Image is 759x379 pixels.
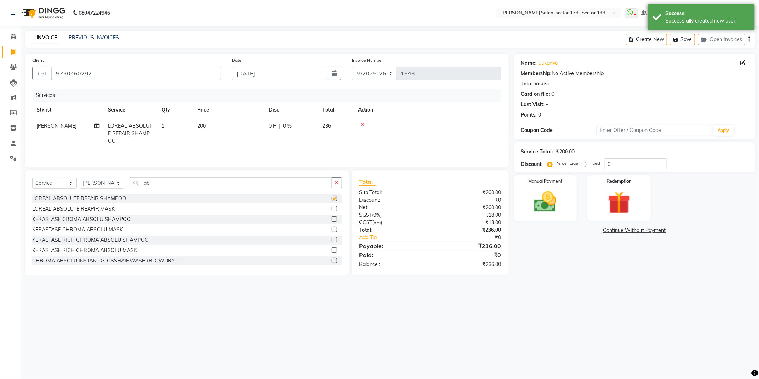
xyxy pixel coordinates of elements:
div: Name: [521,59,537,67]
div: Coupon Code [521,127,597,134]
button: Create New [626,34,667,45]
div: ₹0 [443,234,506,241]
span: [PERSON_NAME] [36,123,76,129]
div: Points: [521,111,537,119]
span: 0 % [283,122,292,130]
input: Enter Offer / Coupon Code [597,125,710,136]
div: Last Visit: [521,101,545,108]
span: Total [359,178,376,186]
button: Open Invoices [698,34,745,45]
div: Service Total: [521,148,554,156]
a: Continue Without Payment [515,227,754,234]
div: 0 [552,90,555,98]
div: Discount: [521,161,543,168]
div: KERASTASE RICH CHROMA ABSOLU SHAMPOO [32,236,149,244]
a: Sukanya [539,59,558,67]
div: Card on file: [521,90,550,98]
th: Action [354,102,501,118]
th: Disc [264,102,318,118]
th: Stylist [32,102,104,118]
span: | [279,122,280,130]
th: Price [193,102,264,118]
div: Discount: [354,196,430,204]
label: Percentage [556,160,579,167]
div: ₹236.00 [430,242,507,250]
div: ₹18.00 [430,211,507,219]
div: 0 [539,111,541,119]
div: ₹236.00 [430,261,507,268]
label: Date [232,57,242,64]
span: LOREAL ABSOLUTE REPAIR SHAMPOO [108,123,152,144]
button: +91 [32,67,52,80]
div: Success [665,10,749,17]
div: ₹18.00 [430,219,507,226]
span: 200 [197,123,206,129]
div: LOREAL ABSOLUTE REPAIR SHAMPOO [32,195,126,202]
div: ( ) [354,211,430,219]
div: Membership: [521,70,552,77]
label: Client [32,57,44,64]
div: ( ) [354,219,430,226]
span: 236 [322,123,331,129]
div: ₹236.00 [430,226,507,234]
button: Apply [713,125,734,136]
div: Total Visits: [521,80,549,88]
div: CHROMA ABSOLU INSTANT GLOSSHAIRWASH+BLOWDRY [32,257,175,265]
span: CGST [359,219,372,226]
input: Search by Name/Mobile/Email/Code [51,67,221,80]
th: Service [104,102,157,118]
div: Net: [354,204,430,211]
label: Manual Payment [528,178,562,184]
div: LOREAL ABSOLUTE REAPIR MASK [32,205,115,213]
span: 9% [374,220,381,225]
div: Payable: [354,242,430,250]
span: 1 [162,123,164,129]
img: _cash.svg [527,189,564,215]
a: Add Tip [354,234,443,241]
span: 0 F [269,122,276,130]
div: Services [33,89,507,102]
th: Qty [157,102,193,118]
img: logo [18,3,67,23]
a: PREVIOUS INVOICES [69,34,119,41]
div: ₹0 [430,251,507,259]
div: Sub Total: [354,189,430,196]
div: ₹200.00 [430,204,507,211]
input: Search or Scan [130,177,332,188]
button: Save [670,34,695,45]
div: No Active Membership [521,70,748,77]
span: SGST [359,212,372,218]
span: 9% [373,212,380,218]
div: KERASTASE CHROMA ABSOLU MASK [32,226,123,233]
b: 08047224946 [79,3,110,23]
div: ₹200.00 [556,148,575,156]
label: Invoice Number [352,57,383,64]
div: KERASTASE RICH CHROMA ABSOLU MASK [32,247,137,254]
div: Successfully created new user. [665,17,749,25]
label: Fixed [590,160,600,167]
img: _gift.svg [601,189,637,217]
div: ₹0 [430,196,507,204]
th: Total [318,102,354,118]
div: Total: [354,226,430,234]
div: Balance : [354,261,430,268]
div: KERASTASE CROMA ABSOLU SHAMPOO [32,216,131,223]
div: Paid: [354,251,430,259]
div: ₹200.00 [430,189,507,196]
div: - [546,101,549,108]
label: Redemption [607,178,631,184]
a: INVOICE [34,31,60,44]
